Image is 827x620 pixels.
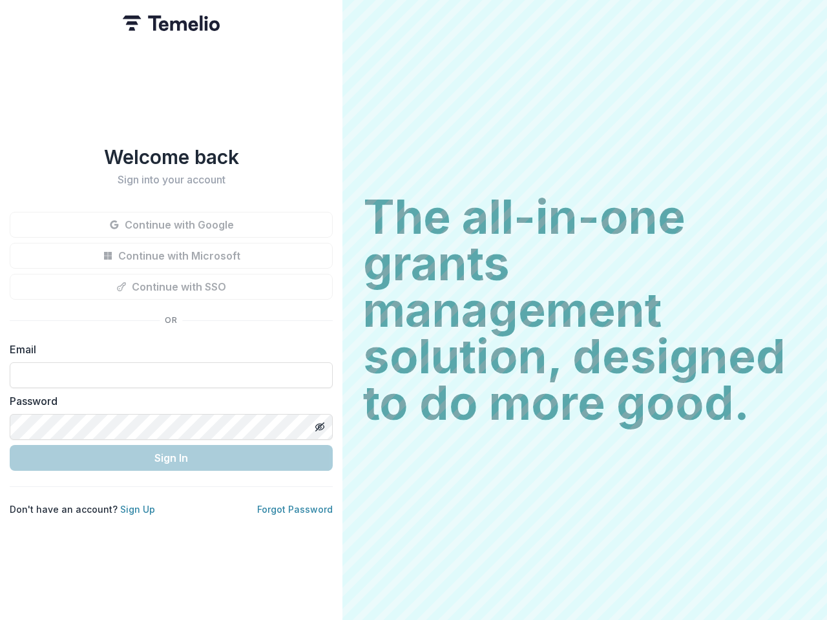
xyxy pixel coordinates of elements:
button: Continue with Google [10,212,333,238]
a: Sign Up [120,504,155,515]
h1: Welcome back [10,145,333,169]
button: Continue with SSO [10,274,333,300]
img: Temelio [123,15,220,31]
label: Password [10,393,325,409]
a: Forgot Password [257,504,333,515]
button: Toggle password visibility [309,417,330,437]
p: Don't have an account? [10,502,155,516]
button: Sign In [10,445,333,471]
button: Continue with Microsoft [10,243,333,269]
label: Email [10,342,325,357]
h2: Sign into your account [10,174,333,186]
